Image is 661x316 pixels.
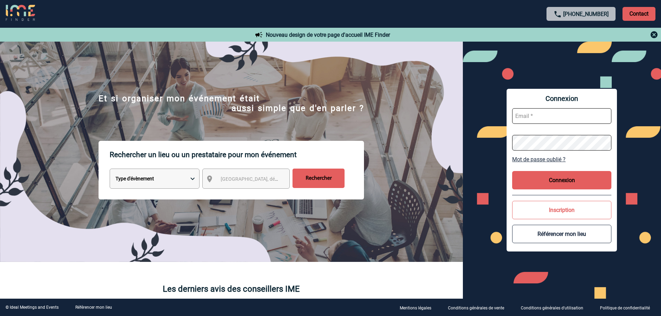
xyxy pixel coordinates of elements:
a: Mot de passe oublié ? [512,156,611,163]
button: Inscription [512,201,611,219]
p: Mentions légales [400,306,431,310]
button: Référencer mon lieu [512,225,611,243]
a: Conditions générales de vente [442,304,515,311]
img: call-24-px.png [553,10,562,18]
p: Politique de confidentialité [600,306,650,310]
a: Mentions légales [394,304,442,311]
button: Connexion [512,171,611,189]
input: Email * [512,108,611,124]
span: Connexion [512,94,611,103]
a: Politique de confidentialité [594,304,661,311]
p: Contact [622,7,655,21]
a: Conditions générales d'utilisation [515,304,594,311]
input: Rechercher [293,169,345,188]
span: [GEOGRAPHIC_DATA], département, région... [221,176,317,182]
p: Rechercher un lieu ou un prestataire pour mon événement [110,141,364,169]
a: Référencer mon lieu [75,305,112,310]
p: Conditions générales d'utilisation [521,306,583,310]
p: Conditions générales de vente [448,306,504,310]
a: [PHONE_NUMBER] [563,11,609,17]
div: © Ideal Meetings and Events [6,305,59,310]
